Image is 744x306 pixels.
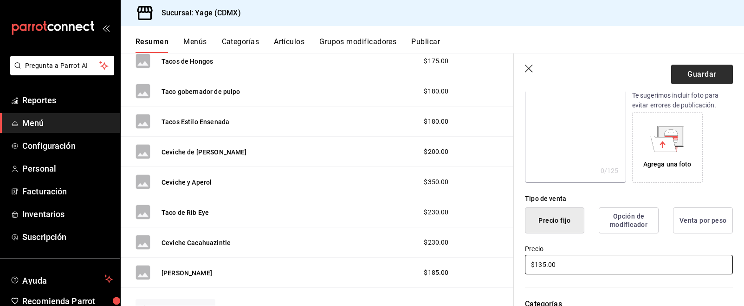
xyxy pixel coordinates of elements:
[22,231,113,243] span: Suscripción
[424,56,448,66] span: $175.00
[643,160,692,169] div: Agrega una foto
[162,87,240,96] button: Taco gobernador de pulpo
[601,166,619,175] div: 0 /125
[22,117,113,129] span: Menú
[424,177,448,187] span: $350.00
[25,61,100,71] span: Pregunta a Parrot AI
[525,255,733,274] input: $0.00
[319,37,396,53] button: Grupos modificadores
[671,65,733,84] button: Guardar
[22,94,113,106] span: Reportes
[154,7,241,19] h3: Sucursal: Yage (CDMX)
[424,238,448,247] span: $230.00
[162,117,229,126] button: Tacos Estilo Ensenada
[162,208,209,217] button: Taco de Rib Eye
[424,268,448,278] span: $185.00
[162,238,231,247] button: Ceviche Cacahuazintle
[6,67,114,77] a: Pregunta a Parrot AI
[136,37,168,53] button: Resumen
[424,117,448,126] span: $180.00
[525,194,733,204] div: Tipo de venta
[222,37,259,53] button: Categorías
[424,86,448,96] span: $180.00
[102,24,110,32] button: open_drawer_menu
[525,207,584,233] button: Precio fijo
[525,246,733,252] label: Precio
[162,147,247,157] button: Ceviche de [PERSON_NAME]
[10,56,114,75] button: Pregunta a Parrot AI
[22,185,113,198] span: Facturación
[22,140,113,152] span: Configuración
[424,147,448,157] span: $200.00
[274,37,304,53] button: Artículos
[424,207,448,217] span: $230.00
[162,57,213,66] button: Tacos de Hongos
[673,207,733,233] button: Venta por peso
[634,114,700,180] div: Agrega una foto
[22,208,113,220] span: Inventarios
[162,178,212,187] button: Ceviche y Aperol
[183,37,207,53] button: Menús
[136,37,744,53] div: navigation tabs
[22,273,101,285] span: Ayuda
[411,37,440,53] button: Publicar
[599,207,659,233] button: Opción de modificador
[162,268,212,278] button: [PERSON_NAME]
[22,162,113,175] span: Personal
